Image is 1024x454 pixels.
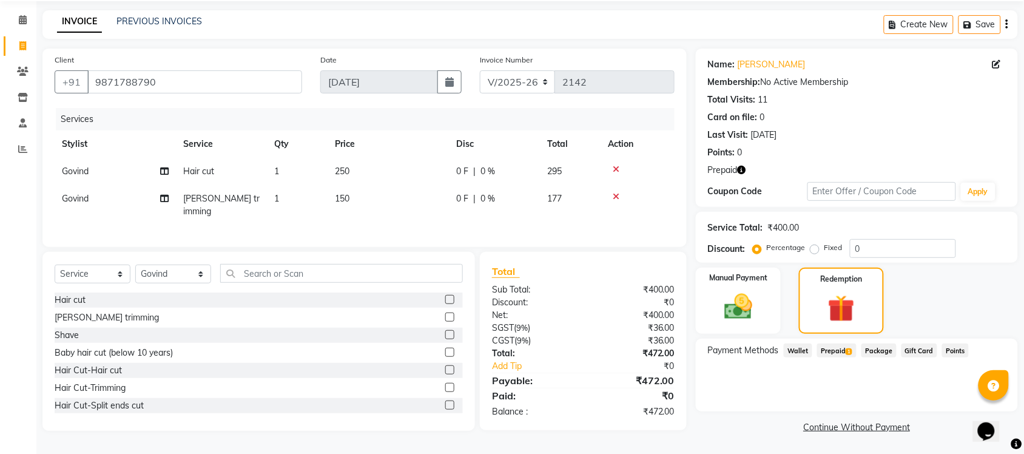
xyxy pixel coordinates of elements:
span: 1 [274,193,279,204]
label: Fixed [824,242,843,253]
div: Baby hair cut (below 10 years) [55,347,173,359]
div: Hair cut [55,294,86,307]
label: Invoice Number [480,55,533,66]
div: ₹472.00 [583,347,684,360]
th: Total [540,130,601,158]
div: Coupon Code [708,185,807,198]
button: +91 [55,70,89,93]
button: Create New [884,15,954,34]
span: Points [942,344,969,357]
div: ₹0 [600,360,684,373]
span: Govind [62,193,89,204]
div: Hair Cut-Split ends cut [55,399,144,412]
span: SGST [492,322,514,333]
button: Apply [961,183,995,201]
div: ( ) [483,322,584,334]
div: [PERSON_NAME] trimming [55,311,159,324]
iframe: chat widget [973,405,1012,442]
div: 0 [760,111,765,124]
div: ₹472.00 [583,405,684,418]
div: No Active Membership [708,76,1006,89]
span: Payment Methods [708,344,779,357]
span: 295 [547,166,562,177]
span: 9% [517,336,528,345]
div: Last Visit: [708,129,749,141]
span: 0 % [480,192,495,205]
th: Price [328,130,449,158]
span: 9% [516,323,528,333]
div: Points: [708,146,735,159]
img: _cash.svg [716,291,761,323]
div: Hair Cut-Trimming [55,382,126,395]
input: Enter Offer / Coupon Code [807,182,956,201]
span: | [473,165,476,178]
div: [DATE] [751,129,777,141]
th: Qty [267,130,328,158]
a: PREVIOUS INVOICES [116,16,202,27]
span: Wallet [784,344,812,357]
div: ( ) [483,334,584,347]
div: ₹400.00 [583,309,684,322]
span: [PERSON_NAME] trimming [183,193,260,217]
th: Disc [449,130,540,158]
span: Hair cut [183,166,214,177]
a: INVOICE [57,11,102,33]
div: Paid: [483,388,584,403]
input: Search by Name/Mobile/Email/Code [87,70,302,93]
span: 1 [846,348,852,356]
div: ₹0 [583,388,684,403]
input: Search or Scan [220,264,463,283]
span: 0 % [480,165,495,178]
label: Manual Payment [709,273,767,283]
div: Total Visits: [708,93,756,106]
div: Payable: [483,373,584,388]
th: Stylist [55,130,176,158]
span: | [473,192,476,205]
img: _gift.svg [820,292,863,325]
label: Redemption [821,274,863,285]
span: 0 F [456,165,468,178]
div: Hair Cut-Hair cut [55,364,122,377]
span: Prepaid [817,344,857,357]
a: Add Tip [483,360,600,373]
div: Service Total: [708,222,763,234]
div: Discount: [483,296,584,309]
a: Continue Without Payment [698,421,1016,434]
div: Sub Total: [483,283,584,296]
span: Govind [62,166,89,177]
div: ₹36.00 [583,334,684,347]
div: Services [56,108,684,130]
span: 1 [274,166,279,177]
div: Shave [55,329,79,342]
div: ₹0 [583,296,684,309]
label: Date [320,55,337,66]
div: Discount: [708,243,746,256]
span: Gift Card [901,344,938,357]
span: 150 [335,193,349,204]
span: Total [492,265,520,278]
span: Prepaid [708,164,738,177]
span: 177 [547,193,562,204]
a: [PERSON_NAME] [738,58,806,71]
label: Percentage [767,242,806,253]
div: Balance : [483,405,584,418]
div: Net: [483,309,584,322]
div: ₹400.00 [583,283,684,296]
th: Action [601,130,675,158]
span: Package [861,344,897,357]
div: 11 [758,93,768,106]
span: 0 F [456,192,468,205]
span: CGST [492,335,514,346]
div: 0 [738,146,743,159]
div: ₹400.00 [768,222,800,234]
div: Card on file: [708,111,758,124]
div: Total: [483,347,584,360]
button: Save [958,15,1001,34]
th: Service [176,130,267,158]
div: ₹36.00 [583,322,684,334]
label: Client [55,55,74,66]
span: 250 [335,166,349,177]
div: ₹472.00 [583,373,684,388]
div: Name: [708,58,735,71]
div: Membership: [708,76,761,89]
